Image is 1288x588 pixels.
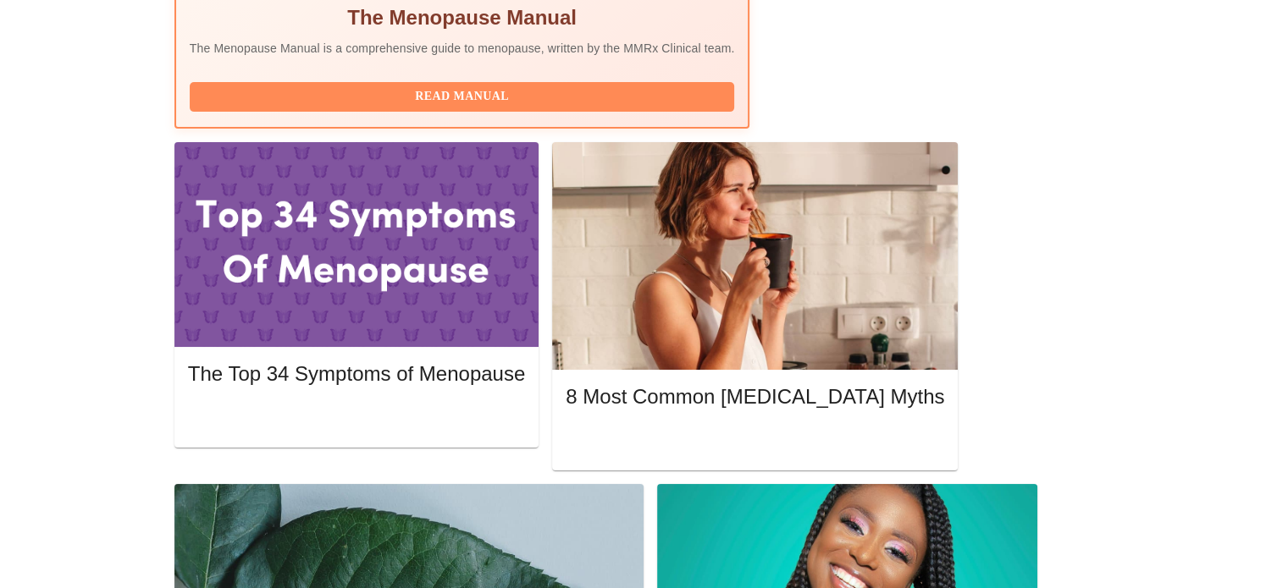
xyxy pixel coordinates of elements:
[188,409,529,423] a: Read More
[566,432,948,447] a: Read More
[207,86,718,107] span: Read Manual
[190,82,735,112] button: Read Manual
[205,407,508,428] span: Read More
[583,431,927,452] span: Read More
[188,360,525,387] h5: The Top 34 Symptoms of Menopause
[190,4,735,31] h5: The Menopause Manual
[566,383,944,410] h5: 8 Most Common [MEDICAL_DATA] Myths
[188,403,525,432] button: Read More
[190,40,735,57] p: The Menopause Manual is a comprehensive guide to menopause, written by the MMRx Clinical team.
[566,426,944,456] button: Read More
[190,88,739,102] a: Read Manual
